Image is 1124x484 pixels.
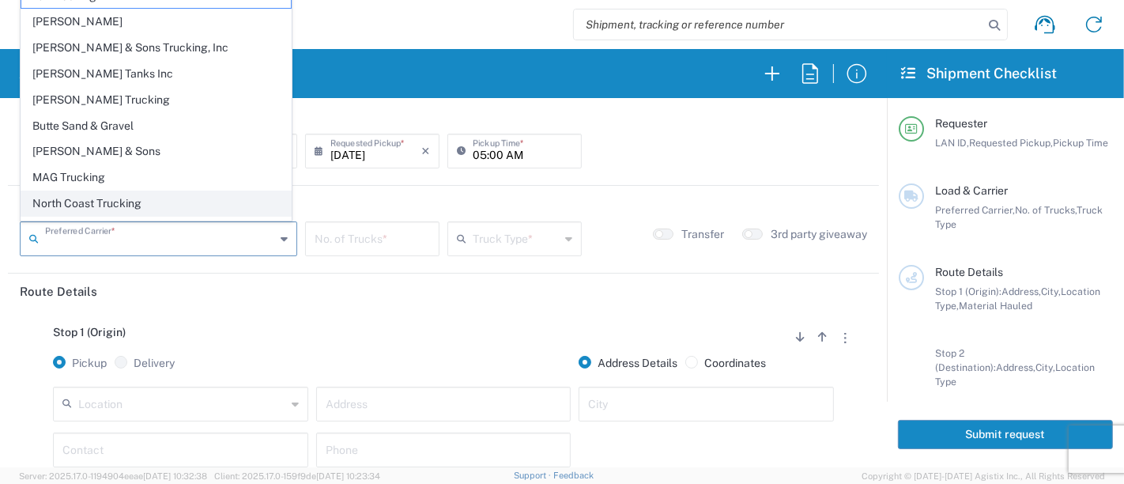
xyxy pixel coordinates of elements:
span: Copyright © [DATE]-[DATE] Agistix Inc., All Rights Reserved [862,469,1105,483]
span: Preferred Carrier, [935,204,1015,216]
span: Route Details [935,266,1003,278]
span: Client: 2025.17.0-159f9de [214,471,380,481]
a: Support [514,471,553,480]
span: Pickup Time [1053,137,1108,149]
span: Requested Pickup, [969,137,1053,149]
a: Feedback [553,471,594,480]
span: [PERSON_NAME] & Sons [21,139,291,164]
span: No. of Trucks, [1015,204,1077,216]
span: LAN ID, [935,137,969,149]
span: MAG Trucking [21,165,291,190]
span: Address, [996,361,1035,373]
span: Butte Sand & Gravel [21,114,291,138]
span: [DATE] 10:23:34 [316,471,380,481]
span: [DATE] 10:32:38 [143,471,207,481]
span: Stop 1 (Origin) [53,326,126,338]
span: City, [1035,361,1055,373]
span: Stop 1 (Origin): [935,285,1001,297]
label: Transfer [681,227,725,241]
span: North Coast Trucking [21,191,291,216]
span: Northstate Aggregate [21,217,291,242]
span: Address, [1001,285,1041,297]
span: Material Hauled [959,300,1032,312]
label: Address Details [579,356,677,370]
span: Server: 2025.17.0-1194904eeae [19,471,207,481]
h2: Shipment Checklist [901,64,1057,83]
span: Load & Carrier [935,184,1008,197]
input: Shipment, tracking or reference number [574,9,983,40]
span: Stop 2 (Destination): [935,347,996,373]
button: Submit request [898,420,1113,449]
h2: Route Details [20,284,97,300]
label: 3rd party giveaway [771,227,867,241]
label: Coordinates [685,356,766,370]
span: Requester [935,117,987,130]
span: City, [1041,285,1061,297]
span: [PERSON_NAME] Trucking [21,88,291,112]
i: × [421,138,430,164]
